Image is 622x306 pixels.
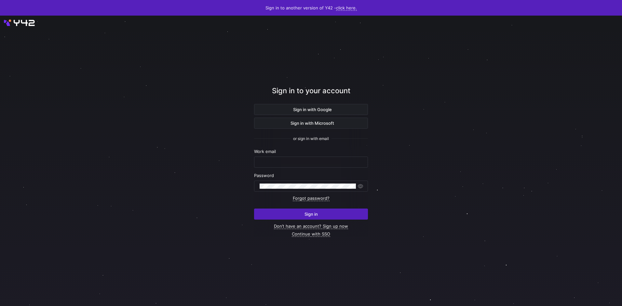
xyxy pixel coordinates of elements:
[292,231,330,237] a: Continue with SSO
[254,104,368,115] button: Sign in with Google
[254,173,274,178] span: Password
[254,209,368,220] button: Sign in
[304,211,318,217] span: Sign in
[336,5,357,11] a: click here.
[254,85,368,104] div: Sign in to your account
[254,118,368,129] button: Sign in with Microsoft
[293,196,330,201] a: Forgot password?
[293,136,329,141] span: or sign in with email
[274,223,348,229] a: Don’t have an account? Sign up now
[254,149,276,154] span: Work email
[291,107,332,112] span: Sign in with Google
[288,121,334,126] span: Sign in with Microsoft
